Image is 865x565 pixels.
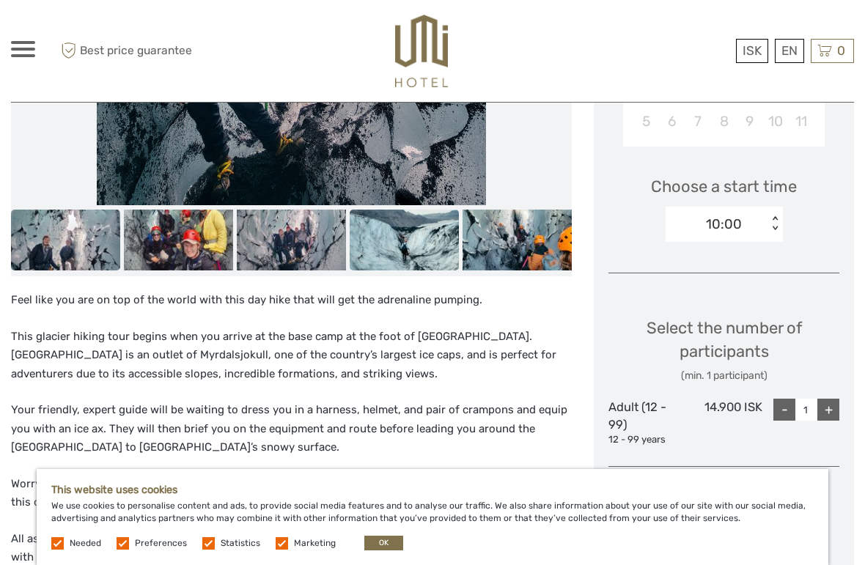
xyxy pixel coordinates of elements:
[11,401,572,457] p: Your friendly, expert guide will be waiting to dress you in a harness, helmet, and pair of crampo...
[11,291,572,310] p: Feel like you are on top of the world with this day hike that will get the adrenaline pumping.
[817,399,839,421] div: +
[364,536,403,550] button: OK
[660,109,685,133] div: Choose Monday, October 6th, 2025
[768,216,781,232] div: < >
[11,475,572,512] p: Worry not about the dangers of glacier hiking in [GEOGRAPHIC_DATA], as your guide knows how to na...
[395,15,448,87] img: 526-1e775aa5-7374-4589-9d7e-5793fb20bdfc_logo_big.jpg
[608,433,685,447] div: 12 - 99 years
[608,317,839,383] div: Select the number of participants
[37,469,828,565] div: We use cookies to personalise content and ads, to provide social media features and to analyse ou...
[221,537,260,550] label: Statistics
[788,109,814,133] div: Choose Saturday, October 11th, 2025
[51,484,814,496] h5: This website uses cookies
[124,210,233,271] img: 0f4a49de4e27433aa98efeefc3d4a7f6_slider_thumbnail.jpeg
[835,43,847,58] span: 0
[651,175,797,198] span: Choose a start time
[135,537,187,550] label: Preferences
[11,210,120,271] img: 4862f208f6724422a53f1a0ff7e1f3d4_slider_thumbnail.jpeg
[12,6,56,50] button: Open LiveChat chat widget
[775,39,804,63] div: EN
[350,210,459,271] img: 418160f51f774b6a8ab30ac3c13884ad_slider_thumbnail.jpeg
[237,210,346,271] img: f2840f2c11904e8589751ac0f3a69e16_slider_thumbnail.jpeg
[737,109,762,133] div: Choose Thursday, October 9th, 2025
[685,109,711,133] div: Choose Tuesday, October 7th, 2025
[633,109,659,133] div: Choose Sunday, October 5th, 2025
[743,43,762,58] span: ISK
[762,109,788,133] div: Choose Friday, October 10th, 2025
[773,399,795,421] div: -
[608,399,685,447] div: Adult (12 - 99)
[608,369,839,383] div: (min. 1 participant)
[463,210,572,271] img: 01105bee846947409d58906cb5eb8671_slider_thumbnail.jpeg
[706,215,742,234] div: 10:00
[685,399,762,447] div: 14.900 ISK
[57,39,222,63] span: Best price guarantee
[294,537,336,550] label: Marketing
[70,537,101,550] label: Needed
[711,109,737,133] div: Choose Wednesday, October 8th, 2025
[11,328,572,384] p: This glacier hiking tour begins when you arrive at the base camp at the foot of [GEOGRAPHIC_DATA]...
